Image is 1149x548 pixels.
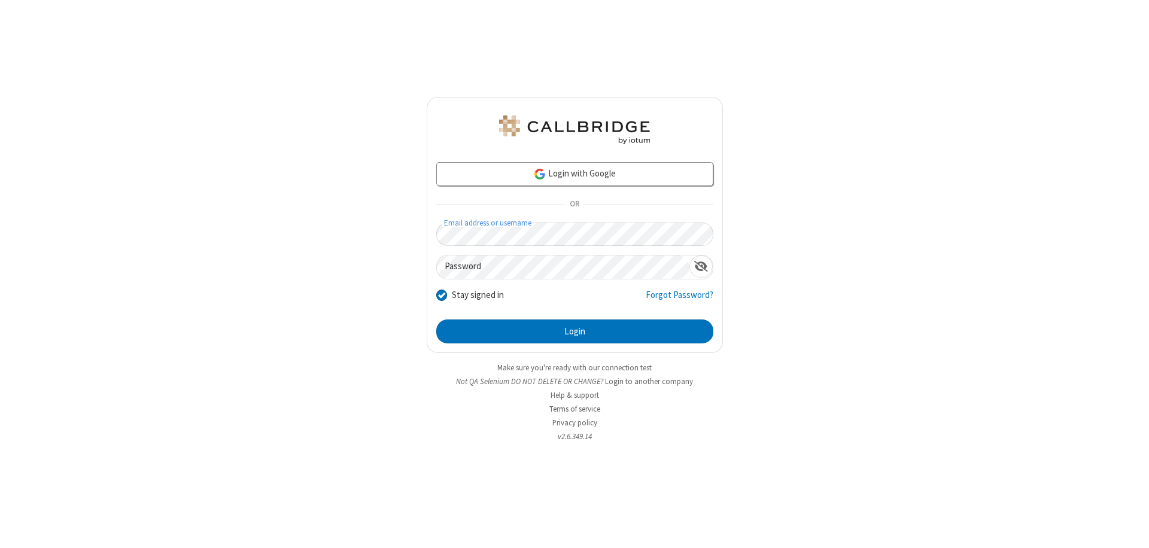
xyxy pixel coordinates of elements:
a: Privacy policy [552,418,597,428]
a: Help & support [551,390,599,400]
label: Stay signed in [452,288,504,302]
input: Email address or username [436,223,713,246]
button: Login [436,319,713,343]
a: Make sure you're ready with our connection test [497,363,652,373]
li: v2.6.349.14 [427,431,723,442]
a: Forgot Password? [646,288,713,311]
span: OR [565,196,584,213]
button: Login to another company [605,376,693,387]
div: Show password [689,255,713,278]
a: Terms of service [549,404,600,414]
img: QA Selenium DO NOT DELETE OR CHANGE [497,115,652,144]
a: Login with Google [436,162,713,186]
li: Not QA Selenium DO NOT DELETE OR CHANGE? [427,376,723,387]
input: Password [437,255,689,279]
img: google-icon.png [533,168,546,181]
